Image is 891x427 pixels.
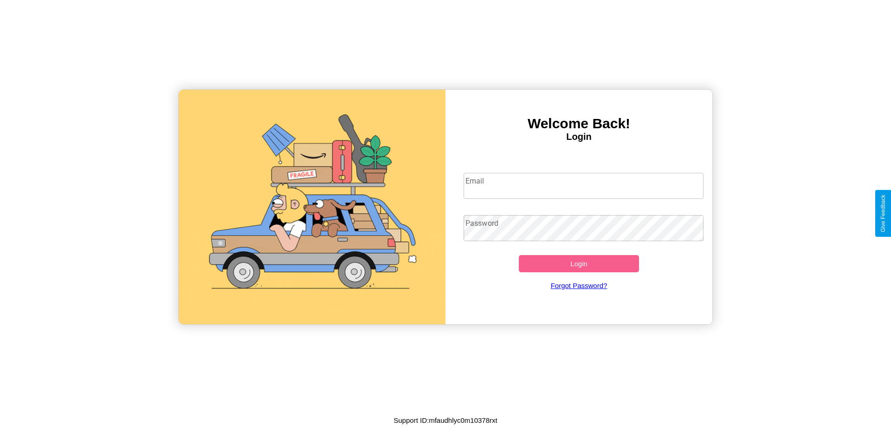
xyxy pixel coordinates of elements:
[445,116,712,131] h3: Welcome Back!
[459,272,699,299] a: Forgot Password?
[445,131,712,142] h4: Login
[394,414,497,427] p: Support ID: mfaudhlyc0m10378rxt
[880,195,886,232] div: Give Feedback
[519,255,639,272] button: Login
[179,90,445,324] img: gif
